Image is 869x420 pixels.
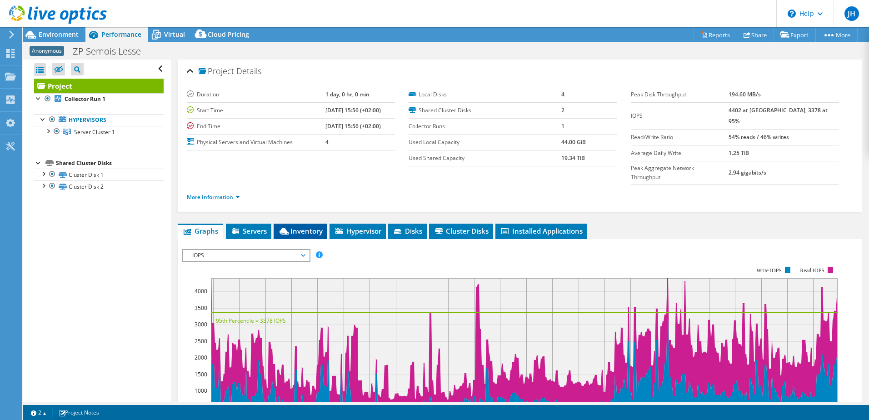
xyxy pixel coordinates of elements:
label: Start Time [187,106,325,115]
span: Graphs [182,226,218,235]
text: 1000 [195,387,207,395]
span: Performance [101,30,141,39]
label: End Time [187,122,325,131]
span: Details [236,65,261,76]
label: Used Local Capacity [409,138,561,147]
label: Peak Disk Throughput [631,90,729,99]
label: Read/Write Ratio [631,133,729,142]
span: Project [199,67,234,76]
text: 4000 [195,287,207,295]
a: Project [34,79,164,93]
label: Physical Servers and Virtual Machines [187,138,325,147]
label: Local Disks [409,90,561,99]
span: IOPS [188,250,305,261]
a: 2 [25,407,53,418]
a: Export [774,28,816,42]
svg: \n [788,10,796,18]
a: Project Notes [52,407,105,418]
b: Collector Run 1 [65,95,105,103]
text: 3500 [195,304,207,312]
span: Environment [39,30,79,39]
text: 2000 [195,354,207,361]
b: [DATE] 15:56 (+02:00) [325,106,381,114]
a: Cluster Disk 2 [34,180,164,192]
label: Shared Cluster Disks [409,106,561,115]
text: 95th Percentile = 3378 IOPS [216,317,286,325]
b: 1 [561,122,564,130]
b: 19.34 TiB [561,154,585,162]
span: Virtual [164,30,185,39]
b: 2 [561,106,564,114]
b: 4 [325,138,329,146]
b: 2.94 gigabits/s [729,169,766,176]
a: Server Cluster 1 [34,126,164,138]
a: More Information [187,193,240,201]
text: 1500 [195,370,207,378]
span: Disks [393,226,422,235]
a: Share [737,28,774,42]
div: Shared Cluster Disks [56,158,164,169]
b: 44.00 GiB [561,138,586,146]
span: Installed Applications [500,226,583,235]
text: Write IOPS [756,267,782,274]
span: Anonymous [30,46,64,56]
a: Collector Run 1 [34,93,164,105]
b: 1.25 TiB [729,149,749,157]
b: [DATE] 15:56 (+02:00) [325,122,381,130]
span: Cloud Pricing [208,30,249,39]
text: Read IOPS [800,267,824,274]
span: Cluster Disks [434,226,489,235]
label: IOPS [631,111,729,120]
span: Server Cluster 1 [74,128,115,136]
span: Inventory [278,226,323,235]
label: Used Shared Capacity [409,154,561,163]
b: 1 day, 0 hr, 0 min [325,90,370,98]
a: Reports [694,28,737,42]
b: 4 [561,90,564,98]
h1: ZP Semois Lesse [69,46,155,56]
b: 194.60 MB/s [729,90,761,98]
label: Collector Runs [409,122,561,131]
a: More [815,28,858,42]
a: Hypervisors [34,114,164,126]
span: JH [844,6,859,21]
label: Duration [187,90,325,99]
b: 54% reads / 46% writes [729,133,789,141]
text: 3000 [195,320,207,328]
label: Average Daily Write [631,149,729,158]
a: Cluster Disk 1 [34,169,164,180]
text: 2500 [195,337,207,345]
label: Peak Aggregate Network Throughput [631,164,729,182]
b: 4402 at [GEOGRAPHIC_DATA], 3378 at 95% [729,106,828,125]
span: Hypervisor [334,226,381,235]
span: Servers [230,226,267,235]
